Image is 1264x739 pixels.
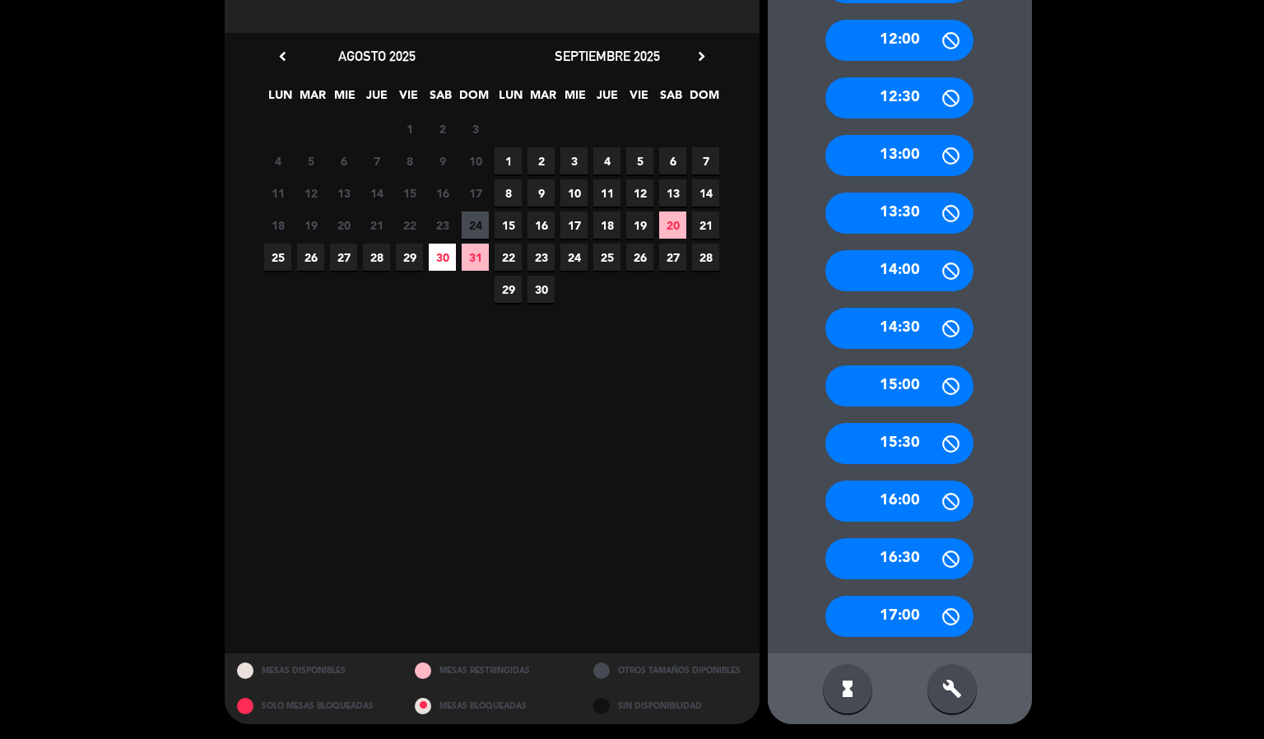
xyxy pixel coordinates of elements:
span: 14 [363,179,390,207]
i: chevron_right [693,48,710,65]
span: 6 [659,147,686,174]
span: 29 [396,244,423,271]
span: 23 [527,244,555,271]
div: MESAS BLOQUEADAS [402,689,581,724]
span: 4 [593,147,620,174]
span: 3 [560,147,588,174]
span: 15 [495,211,522,239]
span: 15 [396,179,423,207]
span: 4 [264,147,291,174]
span: VIE [395,86,422,113]
span: MAR [299,86,326,113]
span: 21 [692,211,719,239]
span: LUN [497,86,524,113]
span: 12 [297,179,324,207]
span: 10 [560,179,588,207]
span: 10 [462,147,489,174]
span: MAR [529,86,556,113]
span: 27 [330,244,357,271]
span: 6 [330,147,357,174]
div: 14:00 [825,250,974,291]
span: 13 [659,179,686,207]
span: 28 [363,244,390,271]
span: LUN [267,86,294,113]
div: 12:30 [825,77,974,119]
div: 13:30 [825,193,974,234]
span: 25 [264,244,291,271]
span: MIE [561,86,588,113]
span: SAB [427,86,454,113]
span: 12 [626,179,653,207]
span: 22 [495,244,522,271]
span: 24 [462,211,489,239]
div: 12:00 [825,20,974,61]
span: 21 [363,211,390,239]
div: 16:30 [825,538,974,579]
div: OTROS TAMAÑOS DIPONIBLES [581,653,760,689]
span: 5 [297,147,324,174]
span: 20 [659,211,686,239]
span: 11 [593,179,620,207]
span: agosto 2025 [338,48,416,64]
span: DOM [459,86,486,113]
span: 2 [527,147,555,174]
span: 2 [429,115,456,142]
span: 19 [626,211,653,239]
div: SIN DISPONIBILIDAD [581,689,760,724]
i: chevron_left [274,48,291,65]
span: 1 [495,147,522,174]
span: 17 [560,211,588,239]
div: 14:30 [825,308,974,349]
span: 8 [396,147,423,174]
span: 22 [396,211,423,239]
span: 7 [692,147,719,174]
span: 7 [363,147,390,174]
span: 11 [264,179,291,207]
span: 26 [626,244,653,271]
span: 18 [264,211,291,239]
span: JUE [363,86,390,113]
span: 26 [297,244,324,271]
div: 16:00 [825,481,974,522]
span: 23 [429,211,456,239]
div: 13:00 [825,135,974,176]
span: 16 [527,211,555,239]
span: 9 [527,179,555,207]
span: 1 [396,115,423,142]
span: 16 [429,179,456,207]
div: MESAS RESTRINGIDAS [402,653,581,689]
span: 19 [297,211,324,239]
span: VIE [625,86,653,113]
div: 15:30 [825,423,974,464]
span: 30 [527,276,555,303]
span: 25 [593,244,620,271]
span: 5 [626,147,653,174]
i: build [942,679,962,699]
span: MIE [331,86,358,113]
span: DOM [690,86,717,113]
i: hourglass_full [838,679,857,699]
div: SOLO MESAS BLOQUEADAS [225,689,403,724]
div: 17:00 [825,596,974,637]
span: JUE [593,86,620,113]
span: 3 [462,115,489,142]
span: 9 [429,147,456,174]
span: 24 [560,244,588,271]
div: 15:00 [825,365,974,407]
span: septiembre 2025 [555,48,660,64]
span: 8 [495,179,522,207]
span: 18 [593,211,620,239]
span: SAB [658,86,685,113]
span: 17 [462,179,489,207]
span: 13 [330,179,357,207]
span: 31 [462,244,489,271]
span: 30 [429,244,456,271]
span: 20 [330,211,357,239]
span: 14 [692,179,719,207]
span: 29 [495,276,522,303]
span: 27 [659,244,686,271]
div: MESAS DISPONIBLES [225,653,403,689]
span: 28 [692,244,719,271]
